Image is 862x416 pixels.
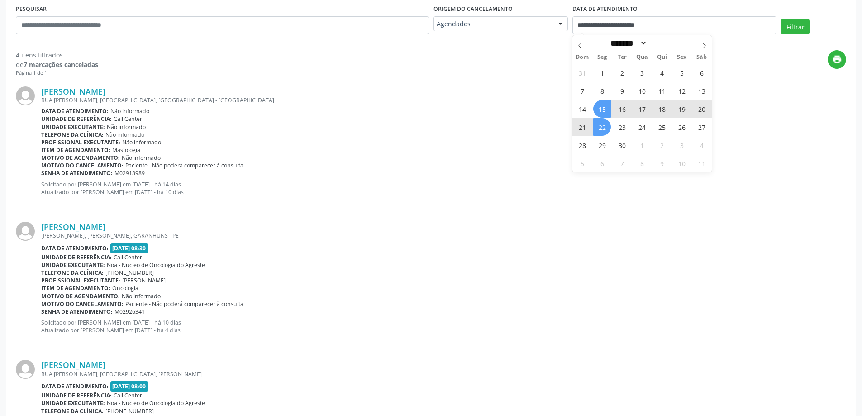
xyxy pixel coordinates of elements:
[125,162,243,169] span: Paciente - Não poderá comparecer à consulta
[593,118,611,136] span: Setembro 22, 2025
[112,146,140,154] span: Mastologia
[573,136,591,154] span: Setembro 28, 2025
[41,300,124,308] b: Motivo do cancelamento:
[692,54,712,60] span: Sáb
[114,253,142,261] span: Call Center
[613,82,631,100] span: Setembro 9, 2025
[593,64,611,81] span: Setembro 1, 2025
[41,360,105,370] a: [PERSON_NAME]
[653,82,671,100] span: Setembro 11, 2025
[41,292,120,300] b: Motivo de agendamento:
[673,136,691,154] span: Outubro 3, 2025
[673,118,691,136] span: Setembro 26, 2025
[573,118,591,136] span: Setembro 21, 2025
[437,19,549,29] span: Agendados
[41,392,112,399] b: Unidade de referência:
[107,261,205,269] span: Noa - Nucleo de Oncologia do Agreste
[672,54,692,60] span: Sex
[693,64,710,81] span: Setembro 6, 2025
[613,118,631,136] span: Setembro 23, 2025
[24,60,98,69] strong: 7 marcações canceladas
[107,123,146,131] span: Não informado
[41,222,105,232] a: [PERSON_NAME]
[832,54,842,64] i: print
[673,64,691,81] span: Setembro 5, 2025
[633,136,651,154] span: Outubro 1, 2025
[673,82,691,100] span: Setembro 12, 2025
[653,64,671,81] span: Setembro 4, 2025
[114,115,142,123] span: Call Center
[41,407,104,415] b: Telefone da clínica:
[105,407,154,415] span: [PHONE_NUMBER]
[110,243,148,253] span: [DATE] 08:30
[693,136,710,154] span: Outubro 4, 2025
[122,139,161,146] span: Não informado
[41,162,124,169] b: Motivo do cancelamento:
[41,383,109,390] b: Data de atendimento:
[41,319,846,334] p: Solicitado por [PERSON_NAME] em [DATE] - há 10 dias Atualizado por [PERSON_NAME] em [DATE] - há 4...
[633,100,651,118] span: Setembro 17, 2025
[107,399,205,407] span: Noa - Nucleo de Oncologia do Agreste
[41,399,105,407] b: Unidade executante:
[125,300,243,308] span: Paciente - Não poderá comparecer à consulta
[16,2,47,16] label: PESQUISAR
[41,269,104,277] b: Telefone da clínica:
[433,2,513,16] label: Origem do cancelamento
[613,100,631,118] span: Setembro 16, 2025
[592,54,612,60] span: Seg
[572,2,638,16] label: DATA DE ATENDIMENTO
[673,100,691,118] span: Setembro 19, 2025
[41,131,104,139] b: Telefone da clínica:
[41,253,112,261] b: Unidade de referência:
[41,139,120,146] b: Profissional executante:
[41,244,109,252] b: Data de atendimento:
[41,146,110,154] b: Item de agendamento:
[105,131,144,139] span: Não informado
[16,86,35,105] img: img
[41,181,846,196] p: Solicitado por [PERSON_NAME] em [DATE] - há 14 dias Atualizado por [PERSON_NAME] em [DATE] - há 1...
[652,54,672,60] span: Qui
[16,60,98,69] div: de
[593,136,611,154] span: Setembro 29, 2025
[41,86,105,96] a: [PERSON_NAME]
[573,154,591,172] span: Outubro 5, 2025
[122,154,161,162] span: Não informado
[41,169,113,177] b: Senha de atendimento:
[41,107,109,115] b: Data de atendimento:
[110,381,148,392] span: [DATE] 08:00
[573,82,591,100] span: Setembro 7, 2025
[114,392,142,399] span: Call Center
[16,69,98,77] div: Página 1 de 1
[593,154,611,172] span: Outubro 6, 2025
[633,154,651,172] span: Outubro 8, 2025
[653,100,671,118] span: Setembro 18, 2025
[41,261,105,269] b: Unidade executante:
[613,154,631,172] span: Outubro 7, 2025
[16,222,35,241] img: img
[573,100,591,118] span: Setembro 14, 2025
[41,154,120,162] b: Motivo de agendamento:
[633,118,651,136] span: Setembro 24, 2025
[110,107,149,115] span: Não informado
[16,50,98,60] div: 4 itens filtrados
[112,284,138,292] span: Oncologia
[781,19,810,34] button: Filtrar
[633,82,651,100] span: Setembro 10, 2025
[41,308,113,316] b: Senha de atendimento:
[693,100,710,118] span: Setembro 20, 2025
[573,64,591,81] span: Agosto 31, 2025
[105,269,154,277] span: [PHONE_NUMBER]
[122,292,161,300] span: Não informado
[114,169,145,177] span: M02918989
[613,136,631,154] span: Setembro 30, 2025
[41,284,110,292] b: Item de agendamento:
[693,154,710,172] span: Outubro 11, 2025
[41,96,846,104] div: RUA [PERSON_NAME], [GEOGRAPHIC_DATA], [GEOGRAPHIC_DATA] - [GEOGRAPHIC_DATA]
[593,82,611,100] span: Setembro 8, 2025
[653,154,671,172] span: Outubro 9, 2025
[16,360,35,379] img: img
[828,50,846,69] button: print
[613,64,631,81] span: Setembro 2, 2025
[41,232,846,239] div: [PERSON_NAME], [PERSON_NAME], GARANHUNS - PE
[122,277,166,284] span: [PERSON_NAME]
